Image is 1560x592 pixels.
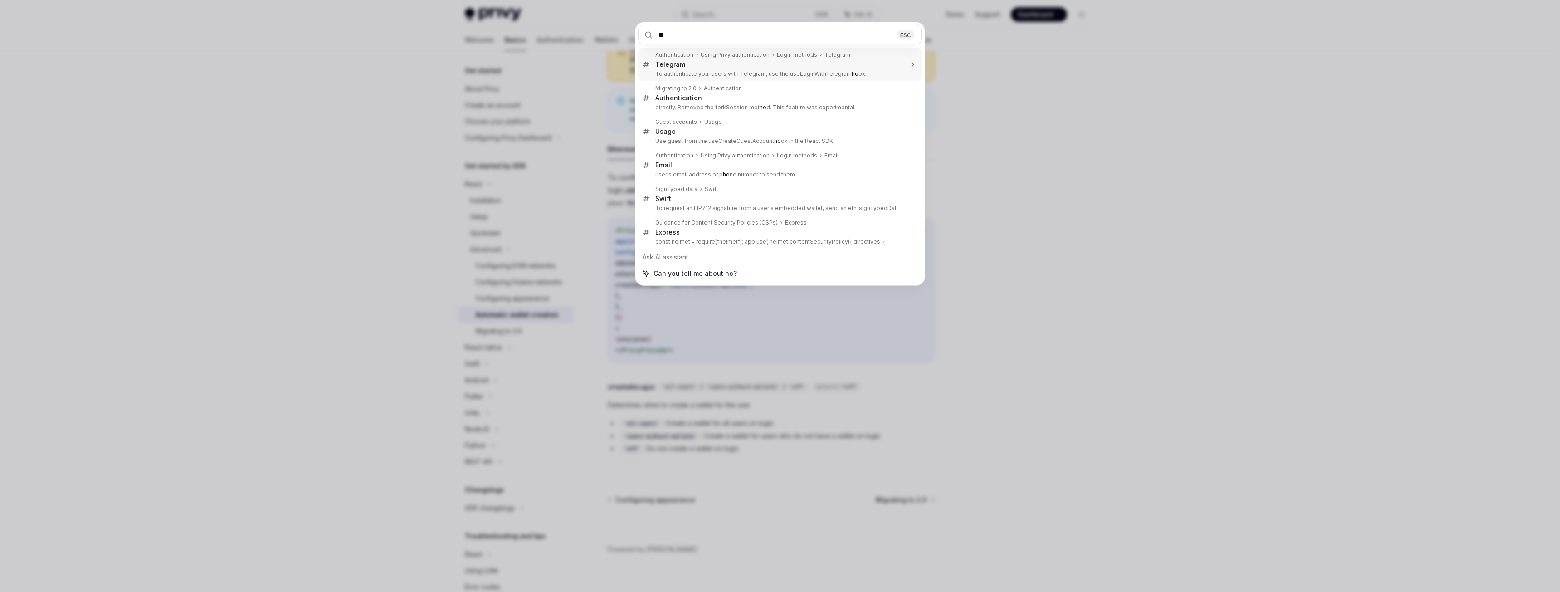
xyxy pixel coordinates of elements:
div: Email [655,161,672,169]
div: Ask AI assistant [638,249,922,265]
b: ho [723,171,730,178]
div: Using Privy authentication [701,152,770,159]
div: Guidance for Content Security Policies (CSPs) [655,219,778,226]
div: ESC [897,30,914,39]
div: Express [785,219,807,226]
div: Swift [705,186,718,193]
b: ho [852,70,858,77]
div: Authentication [655,152,693,159]
div: Usage [655,127,676,136]
div: Login methods [777,152,817,159]
div: Telegram [824,51,850,59]
b: ho [760,104,766,111]
div: Login methods [777,51,817,59]
div: Usage [704,118,722,126]
p: To authenticate your users with Telegram, use the useLoginWithTelegram ok. [655,70,903,78]
div: Swift [655,195,671,203]
b: ho [774,137,781,144]
p: const helmet = require("helmet"); app.use( helmet.contentSecurityPolicy({ directives: { [655,238,903,245]
span: Can you tell me about ho? [653,269,737,278]
p: Use guest from the useCreateGuestAccount ok in the React SDK [655,137,903,145]
div: Email [824,152,838,159]
div: Guest accounts [655,118,697,126]
div: Migrating to 2.0 [655,85,697,92]
p: directly. Removed the forkSession met d. This feature was experimental [655,104,903,111]
div: Authentication [704,85,742,92]
div: Sign typed data [655,186,697,193]
div: Telegram [655,60,685,68]
div: Using Privy authentication [701,51,770,59]
div: Authentication [655,94,702,102]
p: To request an EIP712 signature from a user's embedded wallet, send an eth_signTypedData_v4 JSON- [655,205,903,212]
p: user's email address or p ne number to send them [655,171,903,178]
div: Authentication [655,51,693,59]
div: Express [655,228,680,236]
